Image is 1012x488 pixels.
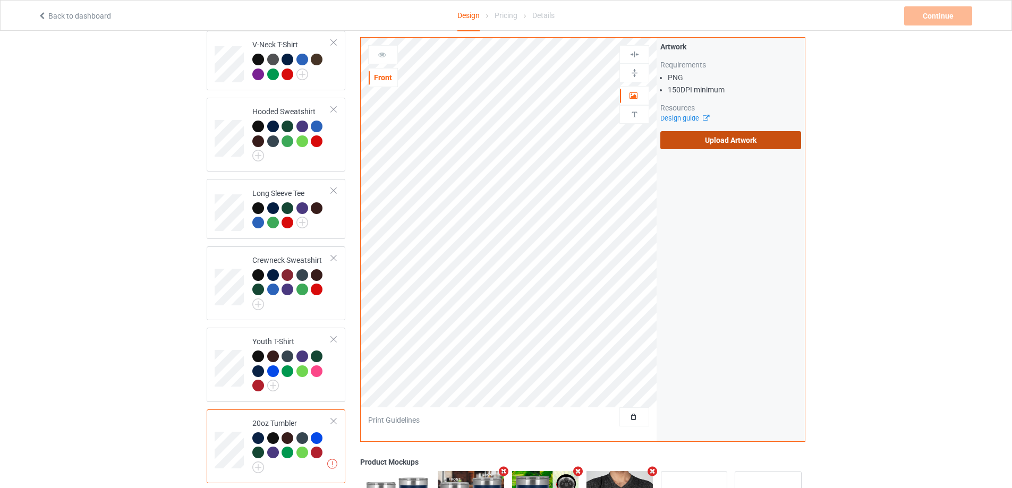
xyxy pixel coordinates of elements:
[296,69,308,80] img: svg+xml;base64,PD94bWwgdmVyc2lvbj0iMS4wIiBlbmNvZGluZz0iVVRGLTgiPz4KPHN2ZyB3aWR0aD0iMjJweCIgaGVpZ2...
[267,380,279,391] img: svg+xml;base64,PD94bWwgdmVyc2lvbj0iMS4wIiBlbmNvZGluZz0iVVRGLTgiPz4KPHN2ZyB3aWR0aD0iMjJweCIgaGVpZ2...
[630,49,640,59] img: svg%3E%0A
[252,461,264,473] img: svg+xml;base64,PD94bWwgdmVyc2lvbj0iMS4wIiBlbmNvZGluZz0iVVRGLTgiPz4KPHN2ZyB3aWR0aD0iMjJweCIgaGVpZ2...
[660,114,709,122] a: Design guide
[296,217,308,228] img: svg+xml;base64,PD94bWwgdmVyc2lvbj0iMS4wIiBlbmNvZGluZz0iVVRGLTgiPz4KPHN2ZyB3aWR0aD0iMjJweCIgaGVpZ2...
[660,102,801,113] div: Resources
[207,328,345,402] div: Youth T-Shirt
[369,72,397,83] div: Front
[495,1,517,30] div: Pricing
[207,98,345,172] div: Hooded Sweatshirt
[497,466,511,477] i: Remove mockup
[252,150,264,161] img: svg+xml;base64,PD94bWwgdmVyc2lvbj0iMS4wIiBlbmNvZGluZz0iVVRGLTgiPz4KPHN2ZyB3aWR0aD0iMjJweCIgaGVpZ2...
[668,84,801,95] li: 150 DPI minimum
[660,41,801,52] div: Artwork
[572,466,585,477] i: Remove mockup
[252,188,331,228] div: Long Sleeve Tee
[207,31,345,90] div: V-Neck T-Shirt
[252,106,331,158] div: Hooded Sweatshirt
[327,459,337,469] img: exclamation icon
[207,179,345,238] div: Long Sleeve Tee
[360,457,805,467] div: Product Mockups
[207,246,345,320] div: Crewneck Sweatshirt
[630,68,640,78] img: svg%3E%0A
[630,109,640,119] img: svg%3E%0A
[252,418,331,469] div: 20oz Tumbler
[457,1,480,31] div: Design
[532,1,555,30] div: Details
[368,415,420,425] div: Print Guidelines
[645,466,659,477] i: Remove mockup
[252,255,331,306] div: Crewneck Sweatshirt
[38,12,111,20] a: Back to dashboard
[207,409,345,483] div: 20oz Tumbler
[660,59,801,70] div: Requirements
[660,131,801,149] label: Upload Artwork
[252,336,331,391] div: Youth T-Shirt
[668,72,801,83] li: PNG
[252,298,264,310] img: svg+xml;base64,PD94bWwgdmVyc2lvbj0iMS4wIiBlbmNvZGluZz0iVVRGLTgiPz4KPHN2ZyB3aWR0aD0iMjJweCIgaGVpZ2...
[252,39,331,79] div: V-Neck T-Shirt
